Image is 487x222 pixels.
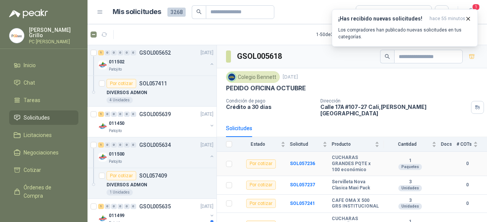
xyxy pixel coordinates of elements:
[109,66,122,72] p: Patojito
[196,9,202,14] span: search
[290,201,315,206] a: SOL057241
[246,181,276,190] div: Por cotizar
[131,204,136,209] div: 0
[332,142,373,147] span: Producto
[9,128,78,142] a: Licitaciones
[105,50,110,55] div: 0
[320,98,468,104] p: Dirección
[139,112,171,117] p: GSOL005639
[457,142,472,147] span: # COTs
[9,145,78,160] a: Negociaciones
[24,61,36,69] span: Inicio
[24,131,52,139] span: Licitaciones
[430,16,465,22] span: hace 55 minutos
[118,50,123,55] div: 0
[201,203,213,210] p: [DATE]
[9,180,78,203] a: Órdenes de Compra
[139,50,171,55] p: GSOL005652
[124,112,130,117] div: 0
[98,60,107,69] img: Company Logo
[98,48,215,72] a: 1 0 0 0 0 0 GSOL005652[DATE] Company Logo011502Patojito
[441,137,457,152] th: Docs
[107,97,133,103] div: 4 Unidades
[237,50,283,62] h3: GSOL005618
[111,50,117,55] div: 0
[167,8,186,17] span: 3268
[24,96,40,104] span: Tareas
[457,200,478,207] b: 0
[107,171,136,180] div: Por cotizar
[88,76,216,107] a: Por cotizarSOL057411DIVERSOS ADMON4 Unidades
[457,181,478,189] b: 0
[201,49,213,57] p: [DATE]
[226,84,306,92] p: PEDIDO OFICINA OCTUBRE
[139,142,171,148] p: GSOL005634
[237,142,279,147] span: Estado
[201,111,213,118] p: [DATE]
[29,39,78,44] p: PC [PERSON_NAME]
[9,58,78,72] a: Inicio
[107,79,136,88] div: Por cotizar
[105,142,110,148] div: 0
[111,142,117,148] div: 0
[316,28,366,41] div: 1 - 50 de 3329
[332,179,379,191] b: Servilleta Nova Clasica Maxi Pack
[98,153,107,162] img: Company Logo
[131,112,136,117] div: 0
[24,166,41,174] span: Cotizar
[98,140,215,165] a: 1 0 0 0 0 0 GSOL005634[DATE] Company Logo011500Patojito
[139,204,171,209] p: GSOL005635
[24,79,35,87] span: Chat
[237,137,290,152] th: Estado
[111,204,117,209] div: 0
[109,159,122,165] p: Patojito
[118,112,123,117] div: 0
[118,204,123,209] div: 0
[290,137,332,152] th: Solicitud
[290,161,315,166] a: SOL057236
[226,104,314,110] p: Crédito a 30 días
[24,113,50,122] span: Solicitudes
[398,185,422,191] div: Unidades
[139,173,167,178] p: SOL057409
[246,159,276,168] div: Por cotizar
[384,158,436,164] b: 1
[332,155,379,173] b: CUCHARAS GRANDES PQTE x 100 económico
[246,199,276,208] div: Por cotizar
[124,50,130,55] div: 0
[109,128,122,134] p: Patojito
[384,198,436,204] b: 3
[124,204,130,209] div: 0
[107,89,147,96] p: DIVERSOS ADMON
[98,110,215,134] a: 1 0 0 0 0 0 GSOL005639[DATE] Company Logo011450Patojito
[228,73,236,81] img: Company Logo
[98,50,104,55] div: 1
[384,142,430,147] span: Cantidad
[111,112,117,117] div: 0
[398,203,422,209] div: Unidades
[338,16,427,22] h3: ¡Has recibido nuevas solicitudes!
[9,9,48,18] img: Logo peakr
[290,182,315,187] a: SOL057237
[109,58,124,66] p: 011502
[24,148,59,157] span: Negociaciones
[118,142,123,148] div: 0
[29,27,78,38] p: [PERSON_NAME] Grillo
[98,112,104,117] div: 1
[124,142,130,148] div: 0
[332,198,379,209] b: CAFE OMA X 500 GRS INSTITUCIONAL
[107,181,147,189] p: DIVERSOS ADMON
[332,137,384,152] th: Producto
[385,54,390,59] span: search
[98,204,104,209] div: 1
[290,142,321,147] span: Solicitud
[9,163,78,177] a: Cotizar
[457,160,478,167] b: 0
[320,104,468,117] p: Calle 17A #107-27 Cali , [PERSON_NAME][GEOGRAPHIC_DATA]
[9,93,78,107] a: Tareas
[131,50,136,55] div: 0
[361,8,377,16] div: Todas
